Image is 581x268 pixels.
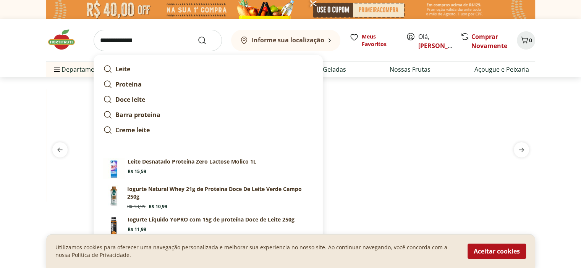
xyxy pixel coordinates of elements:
strong: Proteina [115,80,142,88]
span: R$ 11,99 [128,226,146,233]
p: Leite Desnatado Proteína Zero Lactose Molico 1L [128,158,256,165]
img: Hortifruti [46,28,84,51]
a: Proteina [100,77,316,92]
strong: Leite [115,65,130,73]
a: Doce leite [100,92,316,107]
a: PrincipalIogurte Natural Whey 21g de Proteína Doce De Leite Verde Campo 250gR$ 13,99R$ 10,99 [100,182,316,213]
a: Creme leite [100,122,316,138]
a: [PERSON_NAME] [418,42,468,50]
p: Iogurte Natural Whey 21g de Proteína Doce De Leite Verde Campo 250g [127,185,313,201]
strong: Doce leite [115,95,145,104]
span: Olá, [418,32,452,50]
img: Iogurte Líquido YoPRO com 15g de proteína Doce de Leite 250g [103,216,125,237]
a: Barra proteina [100,107,316,122]
button: Aceitar cookies [468,244,526,259]
span: Meus Favoritos [362,33,397,48]
strong: Barra proteina [115,111,160,119]
button: Carrinho [517,31,535,50]
span: R$ 15,59 [128,169,146,175]
button: next [508,142,535,157]
p: Utilizamos cookies para oferecer uma navegação personalizada e melhorar sua experiencia no nosso ... [55,244,458,259]
a: PrincipalLeite Desnatado Proteína Zero Lactose Molico 1LR$ 15,59 [100,155,316,182]
a: Meus Favoritos [350,33,397,48]
b: Informe sua localização [252,36,324,44]
a: Leite [100,61,316,77]
a: Nossas Frutas [390,65,430,74]
button: Submit Search [197,36,216,45]
span: R$ 10,99 [149,204,167,210]
input: search [94,30,222,51]
button: previous [46,142,74,157]
span: 0 [529,37,532,44]
a: Comprar Novamente [471,32,507,50]
img: Principal [103,185,125,207]
strong: Creme leite [115,126,150,134]
a: Açougue e Peixaria [474,65,529,74]
a: Iogurte Líquido YoPRO com 15g de proteína Doce de Leite 250gIogurte Líquido YoPRO com 15g de prot... [100,213,316,240]
p: Iogurte Líquido YoPRO com 15g de proteína Doce de Leite 250g [128,216,295,223]
button: Menu [52,60,61,79]
span: Departamentos [52,60,107,79]
img: Principal [103,158,125,179]
button: Informe sua localização [231,30,340,51]
span: R$ 13,99 [127,204,146,210]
